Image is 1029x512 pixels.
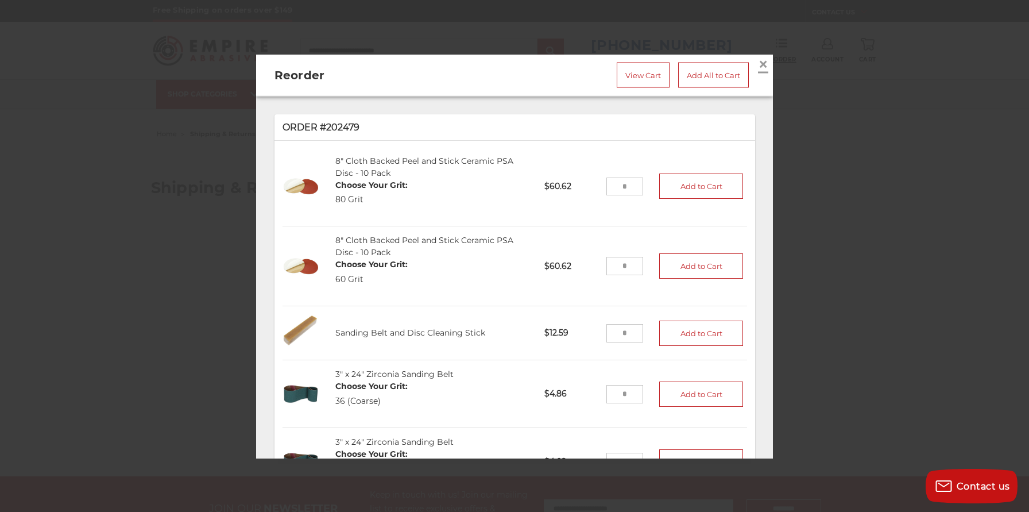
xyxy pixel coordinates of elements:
p: $4.02 [536,448,606,476]
a: 8" Cloth Backed Peel and Stick Ceramic PSA Disc - 10 Pack [335,235,513,257]
span: × [758,52,768,75]
a: Sanding Belt and Disc Cleaning Stick [335,328,485,338]
a: 8" Cloth Backed Peel and Stick Ceramic PSA Disc - 10 Pack [335,155,513,178]
img: 3 [283,375,320,413]
p: $4.86 [536,380,606,408]
dt: Choose Your Grit: [335,448,408,460]
img: 8 [283,168,320,205]
dd: 60 Grit [335,274,408,286]
p: $60.62 [536,172,606,200]
dt: Choose Your Grit: [335,179,408,191]
button: Add to Cart [659,174,743,199]
dt: Choose Your Grit: [335,380,408,392]
button: Add to Cart [659,320,743,345]
img: 8 [283,248,320,285]
a: Close [754,55,772,73]
button: Add to Cart [659,253,743,279]
h2: Reorder [274,66,464,83]
button: Add to Cart [659,449,743,474]
span: Contact us [957,481,1010,492]
dt: Choose Your Grit: [335,259,408,271]
a: 3" x 24" Zirconia Sanding Belt [335,437,454,447]
img: Sanding Belt and Disc Cleaning Stick [283,314,320,352]
button: Add to Cart [659,381,743,406]
p: $60.62 [536,252,606,280]
p: $12.59 [536,319,606,347]
a: View Cart [617,62,670,87]
a: Add All to Cart [678,62,749,87]
dd: 36 (Coarse) [335,395,408,407]
dd: 80 Grit [335,194,408,206]
button: Contact us [926,469,1018,503]
img: 3 [283,443,320,480]
a: 3" x 24" Zirconia Sanding Belt [335,369,454,379]
p: Order #202479 [283,120,747,134]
